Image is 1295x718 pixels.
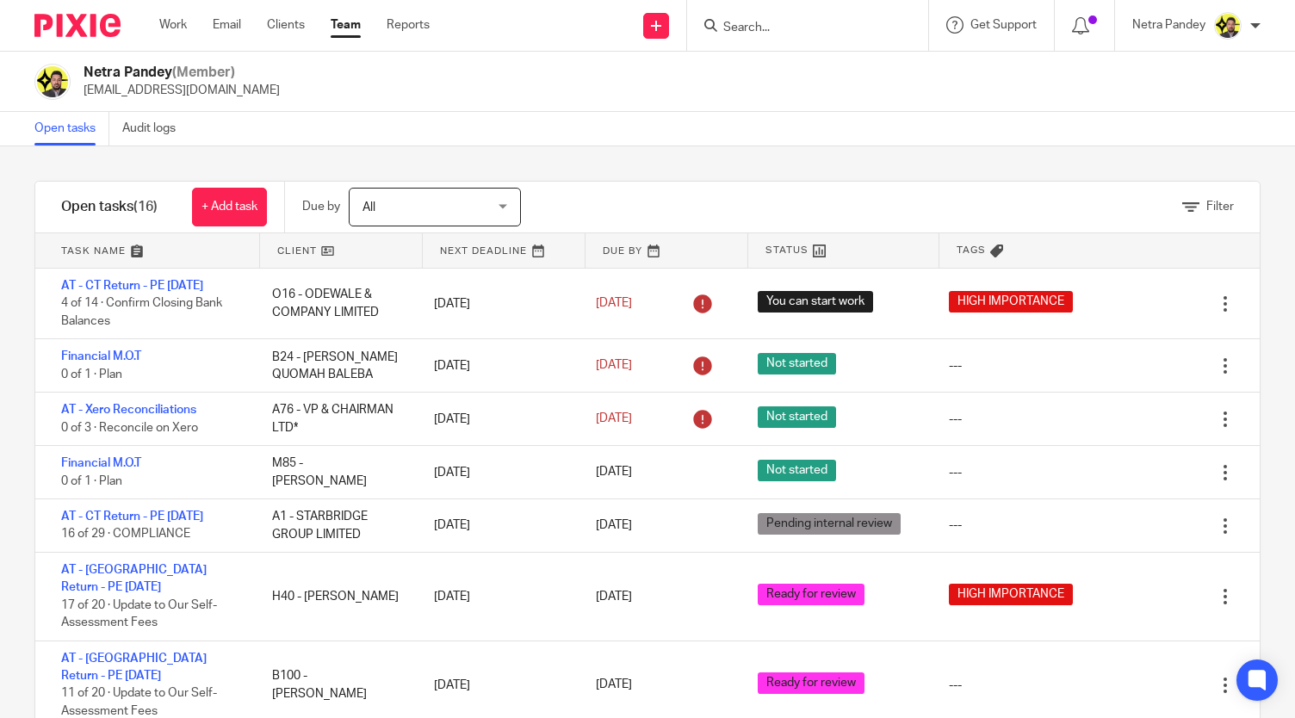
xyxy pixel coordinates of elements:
[331,16,361,34] a: Team
[255,277,417,330] div: O16 - ODEWALE & COMPANY LIMITED
[387,16,430,34] a: Reports
[61,529,190,541] span: 16 of 29 · COMPLIANCE
[758,584,864,605] span: Ready for review
[255,393,417,445] div: A76 - VP & CHAIRMAN LTD*
[213,16,241,34] a: Email
[61,404,196,416] a: AT - Xero Reconciliations
[61,422,198,434] span: 0 of 3 · Reconcile on Xero
[417,668,579,703] div: [DATE]
[949,677,962,694] div: ---
[61,511,203,523] a: AT - CT Return - PE [DATE]
[949,464,962,481] div: ---
[362,201,375,214] span: All
[255,446,417,498] div: M85 - [PERSON_NAME]
[61,475,122,487] span: 0 of 1 · Plan
[722,21,877,36] input: Search
[1214,12,1242,40] img: Netra-New-Starbridge-Yellow.jpg
[1132,16,1205,34] p: Netra Pandey
[255,579,417,614] div: H40 - [PERSON_NAME]
[596,298,632,310] span: [DATE]
[758,460,836,481] span: Not started
[417,287,579,321] div: [DATE]
[949,357,962,374] div: ---
[417,402,579,436] div: [DATE]
[596,360,632,372] span: [DATE]
[1206,201,1234,213] span: Filter
[61,653,207,682] a: AT - [GEOGRAPHIC_DATA] Return - PE [DATE]
[765,243,809,257] span: Status
[596,679,632,691] span: [DATE]
[34,112,109,145] a: Open tasks
[417,455,579,490] div: [DATE]
[159,16,187,34] a: Work
[192,188,267,226] a: + Add task
[957,243,986,257] span: Tags
[949,517,962,534] div: ---
[596,413,632,425] span: [DATE]
[302,198,340,215] p: Due by
[61,350,141,362] a: Financial M.O.T
[133,200,158,214] span: (16)
[596,520,632,532] span: [DATE]
[949,291,1073,313] span: HIGH IMPORTANCE
[61,368,122,381] span: 0 of 1 · Plan
[34,64,71,100] img: Netra-New-Starbridge-Yellow.jpg
[122,112,189,145] a: Audit logs
[970,19,1037,31] span: Get Support
[255,659,417,711] div: B100 - [PERSON_NAME]
[267,16,305,34] a: Clients
[172,65,235,79] span: (Member)
[61,298,222,328] span: 4 of 14 · Confirm Closing Bank Balances
[596,467,632,479] span: [DATE]
[61,280,203,292] a: AT - CT Return - PE [DATE]
[758,291,873,313] span: You can start work
[758,672,864,694] span: Ready for review
[34,14,121,37] img: Pixie
[417,349,579,383] div: [DATE]
[61,564,207,593] a: AT - [GEOGRAPHIC_DATA] Return - PE [DATE]
[61,457,141,469] a: Financial M.O.T
[417,579,579,614] div: [DATE]
[596,591,632,603] span: [DATE]
[61,198,158,216] h1: Open tasks
[949,411,962,428] div: ---
[758,406,836,428] span: Not started
[417,508,579,542] div: [DATE]
[84,82,280,99] p: [EMAIL_ADDRESS][DOMAIN_NAME]
[758,513,901,535] span: Pending internal review
[255,340,417,393] div: B24 - [PERSON_NAME] QUOMAH BALEBA
[949,584,1073,605] span: HIGH IMPORTANCE
[84,64,280,82] h2: Netra Pandey
[61,688,217,718] span: 11 of 20 · Update to Our Self-Assessment Fees
[758,353,836,374] span: Not started
[255,499,417,552] div: A1 - STARBRIDGE GROUP LIMITED
[61,599,217,629] span: 17 of 20 · Update to Our Self-Assessment Fees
